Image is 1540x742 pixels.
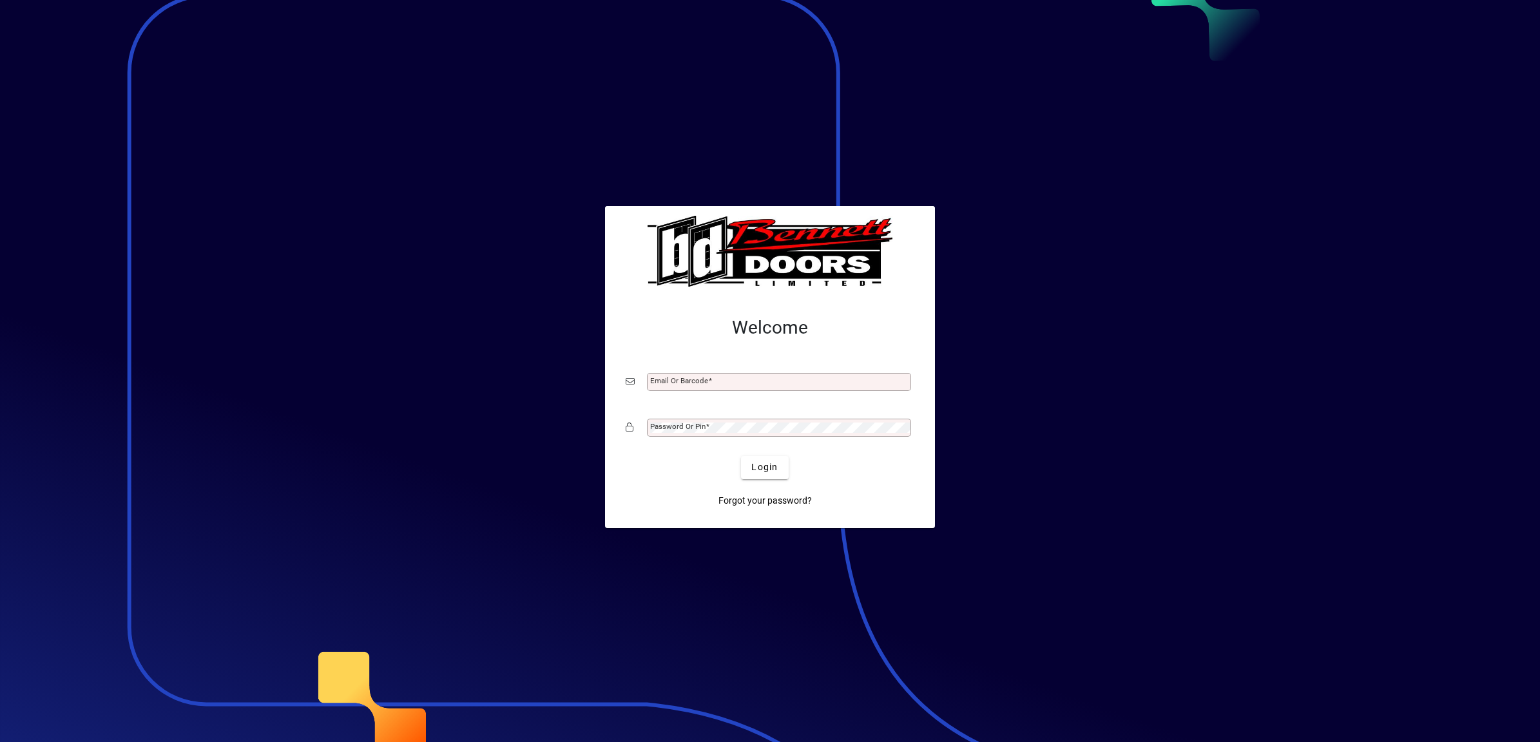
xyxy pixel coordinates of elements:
a: Forgot your password? [713,490,817,513]
span: Forgot your password? [718,494,812,508]
h2: Welcome [626,317,914,339]
mat-label: Email or Barcode [650,376,708,385]
button: Login [741,456,788,479]
mat-label: Password or Pin [650,422,706,431]
span: Login [751,461,778,474]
